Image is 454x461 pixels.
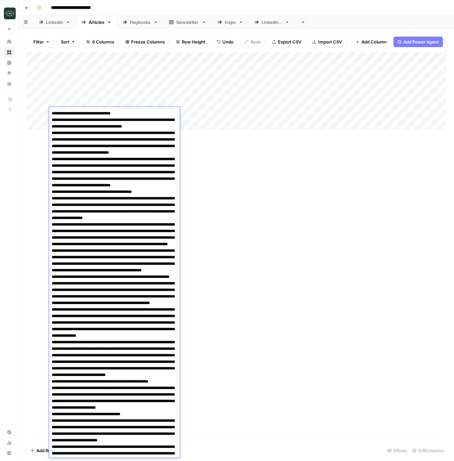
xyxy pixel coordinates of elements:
span: Redo [251,39,261,45]
a: Opportunities [4,68,14,78]
div: Linkedin [46,19,63,26]
span: Freeze Columns [131,39,165,45]
a: Inspo [212,16,249,29]
button: Help + Support [4,448,14,458]
button: Undo [212,37,238,47]
button: Add Row [26,445,58,456]
button: Workspace: Catalyst [4,5,14,22]
button: Add Power Agent [393,37,443,47]
span: Undo [222,39,234,45]
a: Usage [4,437,14,448]
div: Inspo [225,19,236,26]
button: Row Height [172,37,210,47]
img: Catalyst Logo [4,8,16,19]
span: Row Height [182,39,205,45]
a: Your Data [4,78,14,89]
a: Articles [76,16,117,29]
a: Insights [4,58,14,68]
div: 6/6 Columns [410,445,446,456]
div: Articles [89,19,104,26]
button: Freeze Columns [121,37,169,47]
button: Sort [57,37,79,47]
button: Add Column [351,37,391,47]
button: 6 Columns [82,37,118,47]
a: Newsletter [164,16,212,29]
span: Add Row [36,447,54,454]
a: Playbooks [117,16,164,29]
span: Sort [61,39,69,45]
a: Linkedin [33,16,76,29]
span: Filter [33,39,44,45]
button: Import CSV [308,37,346,47]
div: Newsletter [176,19,199,26]
button: Filter [29,37,54,47]
a: Home [4,37,14,47]
a: Browse [4,47,14,58]
div: Linkedin 2 [262,19,282,26]
span: Import CSV [318,39,342,45]
span: Export CSV [278,39,301,45]
span: 6 Columns [92,39,114,45]
div: Playbooks [130,19,151,26]
button: Export CSV [268,37,306,47]
span: Add Column [361,39,387,45]
a: Settings [4,427,14,437]
div: 5 Rows [385,445,410,456]
button: Redo [240,37,265,47]
a: Linkedin 2 [249,16,295,29]
span: Add Power Agent [403,39,439,45]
